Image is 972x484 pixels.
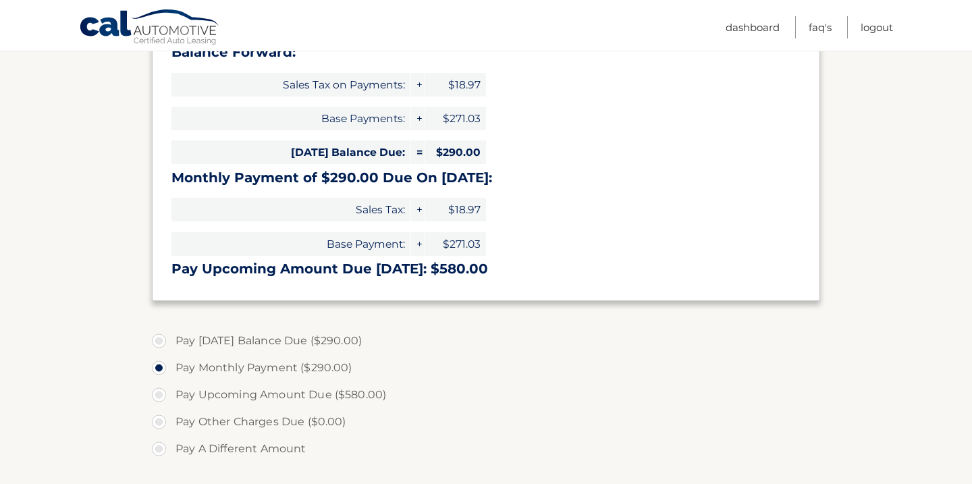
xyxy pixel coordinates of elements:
[152,354,820,381] label: Pay Monthly Payment ($290.00)
[152,327,820,354] label: Pay [DATE] Balance Due ($290.00)
[171,169,801,186] h3: Monthly Payment of $290.00 Due On [DATE]:
[152,381,820,408] label: Pay Upcoming Amount Due ($580.00)
[425,198,486,221] span: $18.97
[171,232,410,256] span: Base Payment:
[425,73,486,97] span: $18.97
[171,107,410,130] span: Base Payments:
[171,44,801,61] h3: Balance Forward:
[411,107,425,130] span: +
[411,73,425,97] span: +
[411,140,425,164] span: =
[411,198,425,221] span: +
[726,16,780,38] a: Dashboard
[152,408,820,435] label: Pay Other Charges Due ($0.00)
[152,435,820,462] label: Pay A Different Amount
[171,73,410,97] span: Sales Tax on Payments:
[171,140,410,164] span: [DATE] Balance Due:
[425,107,486,130] span: $271.03
[79,9,221,48] a: Cal Automotive
[171,198,410,221] span: Sales Tax:
[861,16,893,38] a: Logout
[411,232,425,256] span: +
[425,140,486,164] span: $290.00
[809,16,832,38] a: FAQ's
[425,232,486,256] span: $271.03
[171,261,801,277] h3: Pay Upcoming Amount Due [DATE]: $580.00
